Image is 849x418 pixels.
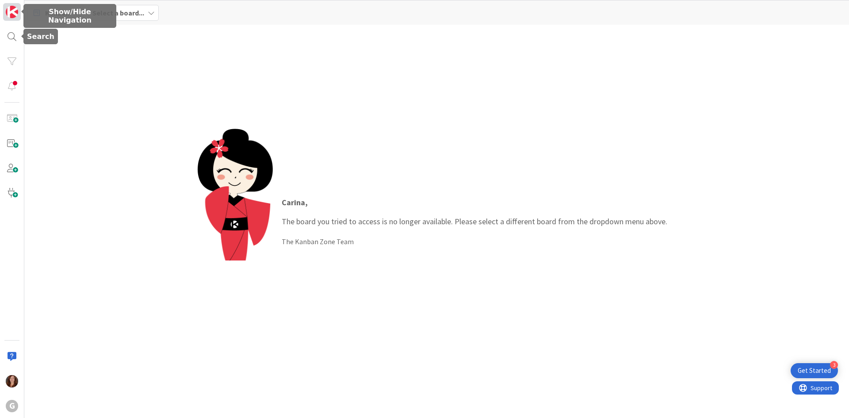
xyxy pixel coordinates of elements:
[27,32,54,41] h5: Search
[19,1,40,12] span: Support
[92,8,144,17] b: Select a board...
[282,197,308,207] strong: Carina ,
[282,236,667,247] div: The Kanban Zone Team
[798,366,831,375] div: Get Started
[6,400,18,412] div: G
[6,6,18,18] img: Visit kanbanzone.com
[6,375,18,387] img: CA
[282,196,667,227] p: The board you tried to access is no longer available. Please select a different board from the dr...
[791,363,838,378] div: Open Get Started checklist, remaining modules: 3
[830,361,838,369] div: 3
[27,8,113,24] h5: Show/Hide Navigation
